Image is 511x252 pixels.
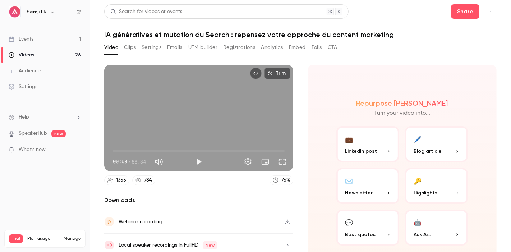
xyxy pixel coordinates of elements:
span: Highlights [414,189,437,197]
button: Video [104,42,118,53]
div: Local speaker recordings in FullHD [119,241,217,249]
a: 784 [132,175,155,185]
span: new [51,130,66,137]
button: Play [192,155,206,169]
span: Newsletter [345,189,373,197]
button: Emails [167,42,182,53]
button: Settings [142,42,161,53]
div: 🖊️ [414,133,422,145]
button: UTM builder [188,42,217,53]
div: Search for videos or events [110,8,182,15]
div: 🔑 [414,175,422,186]
button: Clips [124,42,136,53]
span: Blog article [414,147,442,155]
div: 🤖 [414,217,422,228]
a: Manage [64,236,81,242]
h2: Downloads [104,196,293,205]
span: LinkedIn post [345,147,377,155]
span: New [203,241,217,249]
iframe: Noticeable Trigger [73,147,81,153]
button: Full screen [275,155,290,169]
button: Settings [241,155,255,169]
h2: Repurpose [PERSON_NAME] [356,99,448,107]
button: Polls [312,42,322,53]
div: 💼 [345,133,353,145]
a: 1355 [104,175,129,185]
button: Analytics [261,42,283,53]
span: Help [19,114,29,121]
span: 00:00 [113,158,127,165]
li: help-dropdown-opener [9,114,81,121]
span: Best quotes [345,231,376,238]
p: Turn your video into... [374,109,430,118]
div: 1355 [116,177,126,184]
span: Ask Ai... [414,231,431,238]
h1: IA génératives et mutation du Search : repensez votre approche du content marketing [104,30,497,39]
button: Embed [289,42,306,53]
a: 76% [270,175,293,185]
div: 00:00 [113,158,146,165]
button: ✉️Newsletter [336,168,399,204]
button: Top Bar Actions [485,6,497,17]
a: SpeakerHub [19,130,47,137]
button: 🔑Highlights [405,168,468,204]
button: 💬Best quotes [336,210,399,246]
button: CTA [328,42,337,53]
span: / [128,158,131,165]
div: Settings [9,83,37,90]
div: 76 % [281,177,290,184]
button: 🤖Ask Ai... [405,210,468,246]
button: Turn on miniplayer [258,155,272,169]
div: Events [9,36,33,43]
div: Videos [9,51,34,59]
button: Registrations [223,42,255,53]
div: 💬 [345,217,353,228]
span: Trial [9,234,23,243]
button: Share [451,4,479,19]
button: 🖊️Blog article [405,126,468,162]
span: 58:34 [132,158,146,165]
span: What's new [19,146,46,154]
span: Plan usage [27,236,59,242]
div: 784 [144,177,152,184]
button: Mute [152,155,166,169]
button: Trim [264,68,290,79]
button: Embed video [250,68,262,79]
div: Audience [9,67,41,74]
div: Webinar recording [119,217,162,226]
button: 💼LinkedIn post [336,126,399,162]
h6: Semji FR [27,8,47,15]
img: Semji FR [9,6,20,18]
div: ✉️ [345,175,353,186]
